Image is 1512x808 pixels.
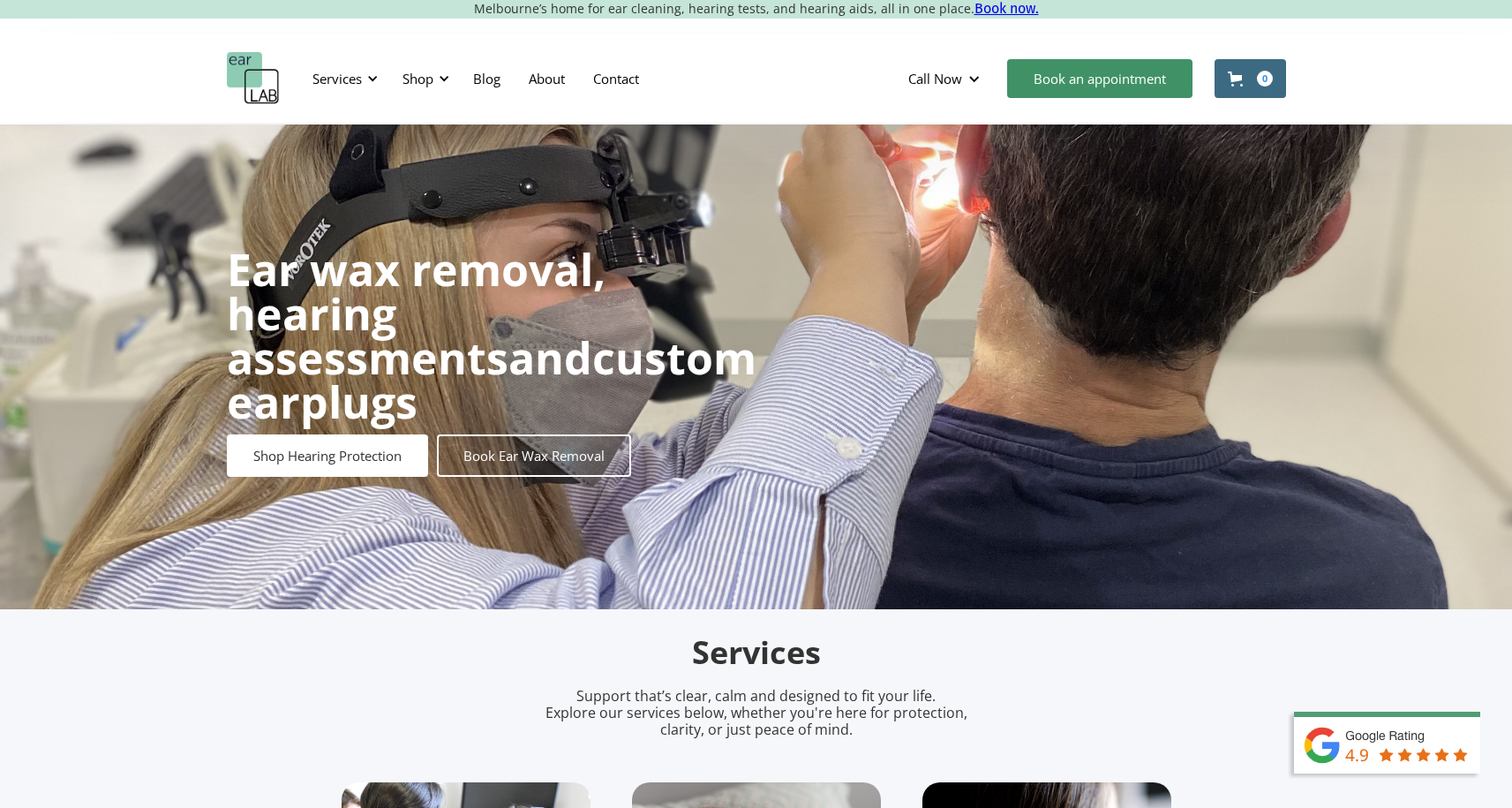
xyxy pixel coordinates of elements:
div: Services [312,70,362,87]
div: Shop [402,70,433,87]
h1: and [227,247,756,424]
h2: Services [342,632,1171,674]
div: Call Now [894,52,998,105]
p: Support that’s clear, calm and designed to fit your life. Explore our services below, whether you... [523,688,990,739]
strong: Ear wax removal, hearing assessments [227,239,606,388]
div: Shop [392,52,455,105]
a: Contact [579,53,653,104]
a: Blog [459,53,515,104]
a: About [515,53,579,104]
strong: custom earplugs [227,328,756,432]
a: Open cart [1215,59,1286,98]
div: 0 [1257,71,1273,87]
div: Call Now [908,70,962,87]
a: Book Ear Wax Removal [437,434,631,477]
a: home [227,52,280,105]
a: Shop Hearing Protection [227,434,428,477]
a: Book an appointment [1007,59,1192,98]
div: Services [302,52,383,105]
